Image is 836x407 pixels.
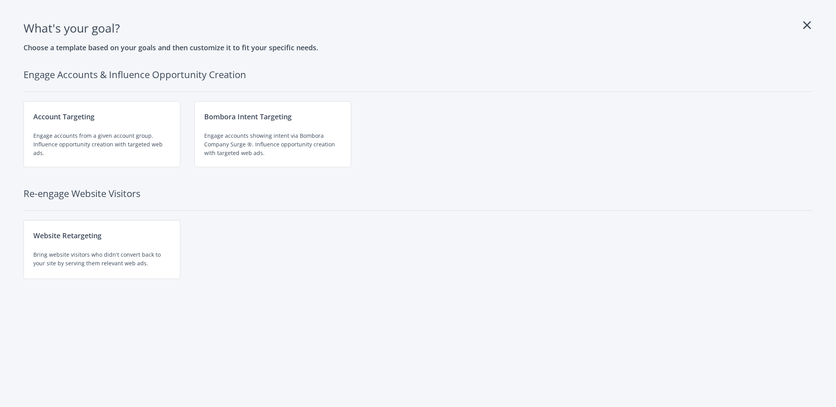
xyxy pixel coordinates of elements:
div: Bring website visitors who didn't convert back to your site by serving them relevant web ads. [33,250,170,268]
div: Engage accounts from a given account group. Influence opportunity creation with targeted web ads. [33,131,170,157]
h1: What's your goal ? [24,19,812,37]
div: Account Targeting [33,111,170,122]
h3: Choose a template based on your goals and then customize it to fit your specific needs. [24,42,812,53]
h2: Engage Accounts & Influence Opportunity Creation [24,67,812,92]
div: Website Retargeting [33,230,170,241]
div: Engage accounts showing intent via Bombora Company Surge ®. Influence opportunity creation with t... [204,131,341,157]
div: Bombora Intent Targeting [204,111,341,122]
h2: Re-engage Website Visitors [24,186,812,211]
